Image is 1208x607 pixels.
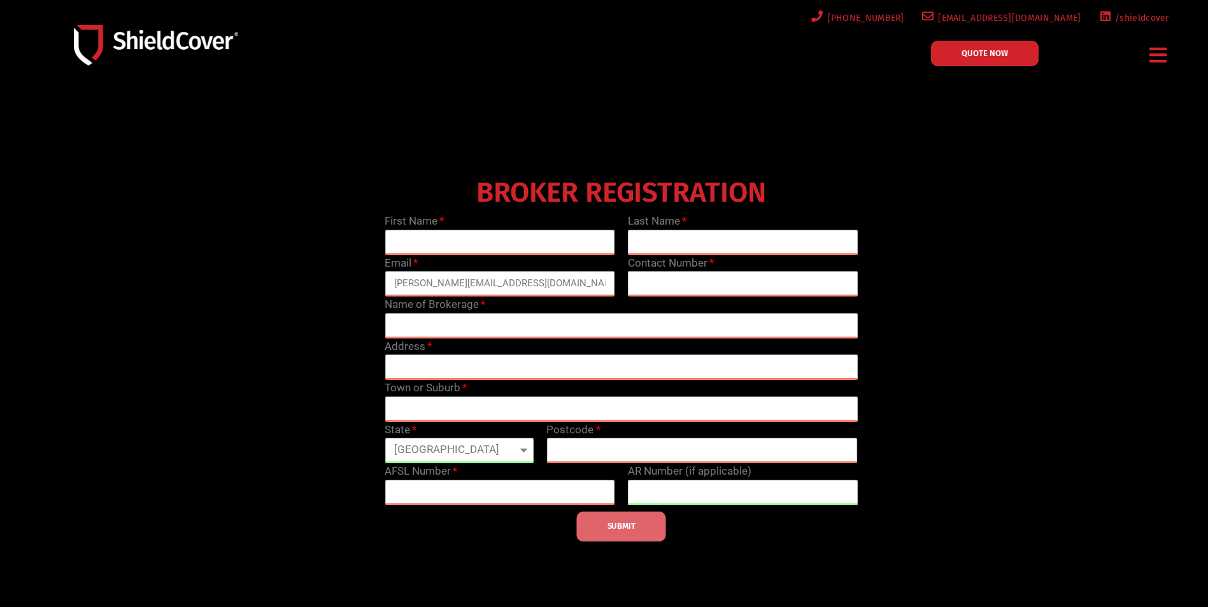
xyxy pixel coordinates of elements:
span: /shieldcover [1111,10,1169,26]
label: AFSL Number [385,463,457,480]
button: SUBMIT [577,512,666,541]
label: State [385,422,416,438]
label: Town or Suburb [385,380,467,396]
h4: BROKER REGISTRATION [378,185,864,200]
label: Email [385,255,418,272]
label: Postcode [546,422,600,438]
span: [EMAIL_ADDRESS][DOMAIN_NAME] [934,10,1081,26]
a: QUOTE NOW [931,41,1039,66]
label: Last Name [628,213,686,230]
a: [EMAIL_ADDRESS][DOMAIN_NAME] [920,10,1081,26]
label: Name of Brokerage [385,297,485,313]
label: Contact Number [628,255,714,272]
a: /shieldcover [1097,10,1169,26]
span: SUBMIT [608,525,636,527]
a: [PHONE_NUMBER] [809,10,904,26]
label: First Name [385,213,444,230]
label: Address [385,338,432,355]
label: AR Number (if applicable) [628,463,751,480]
div: Menu Toggle [1145,40,1172,70]
span: QUOTE NOW [962,49,1008,57]
span: [PHONE_NUMBER] [823,10,904,26]
img: Shield-Cover-Underwriting-Australia-logo-full [74,25,238,65]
